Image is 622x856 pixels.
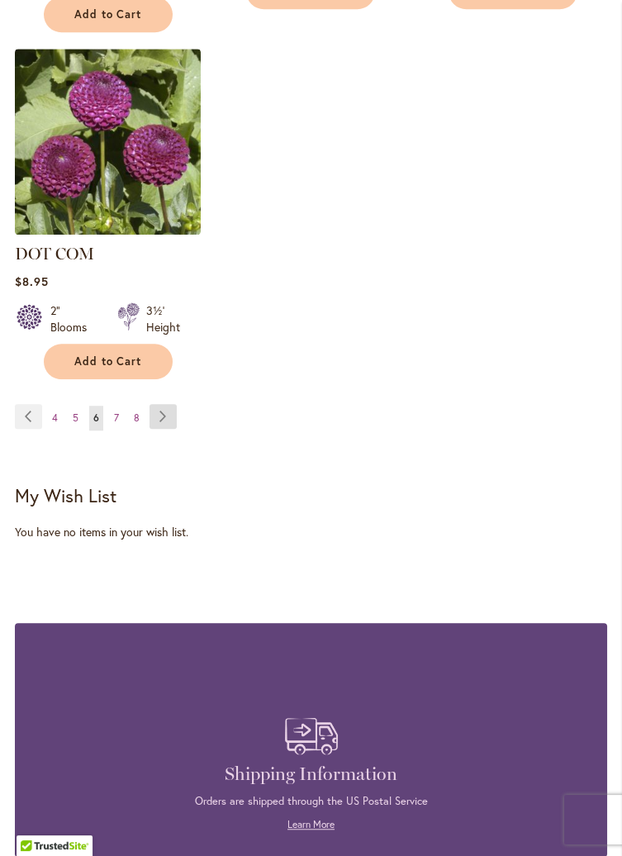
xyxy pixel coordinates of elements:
[15,244,94,264] a: DOT COM
[40,794,582,809] p: Orders are shipped through the US Postal Service
[48,406,62,430] a: 4
[114,411,119,424] span: 7
[15,273,49,289] span: $8.95
[44,344,173,379] button: Add to Cart
[52,411,58,424] span: 4
[15,49,201,235] img: DOT COM
[15,222,201,238] a: DOT COM
[73,411,78,424] span: 5
[287,818,335,830] a: Learn More
[12,797,59,844] iframe: Launch Accessibility Center
[74,354,142,369] span: Add to Cart
[15,483,116,507] strong: My Wish List
[15,524,607,540] div: You have no items in your wish list.
[93,411,99,424] span: 6
[130,406,144,430] a: 8
[74,7,142,21] span: Add to Cart
[50,302,97,335] div: 2" Blooms
[110,406,123,430] a: 7
[134,411,140,424] span: 8
[69,406,83,430] a: 5
[146,302,180,335] div: 3½' Height
[40,763,582,786] h4: Shipping Information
